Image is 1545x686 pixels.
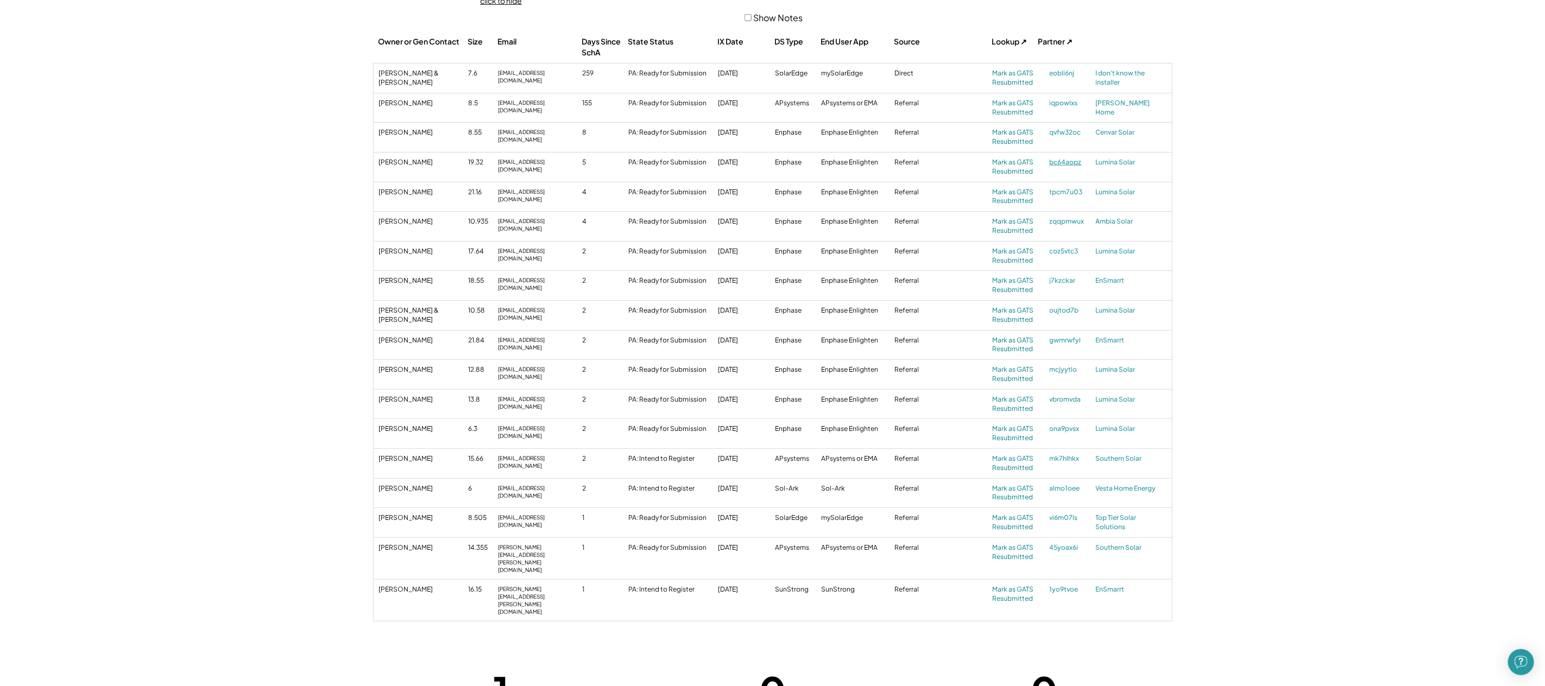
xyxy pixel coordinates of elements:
[629,454,716,463] div: PA: Intend to Register
[718,513,773,523] div: [DATE]
[468,36,495,47] div: Size
[498,36,579,47] div: Email
[583,276,626,285] div: 2
[379,424,466,434] div: [PERSON_NAME]
[718,158,773,167] div: [DATE]
[379,454,466,463] div: [PERSON_NAME]
[822,585,892,594] div: SunStrong
[775,424,819,434] div: Enphase
[1050,454,1093,463] a: mk7hlhkx
[993,395,1047,414] div: Mark as GATS Resubmitted
[469,158,496,167] div: 19.32
[469,247,496,256] div: 17.64
[775,365,819,374] div: Enphase
[992,36,1036,47] div: Lookup ↗
[895,585,933,594] div: Referral
[993,585,1047,604] div: Mark as GATS Resubmitted
[993,276,1047,295] div: Mark as GATS Resubmitted
[718,365,773,374] div: [DATE]
[993,336,1047,354] div: Mark as GATS Resubmitted
[1096,128,1166,137] a: Cenvar Solar
[629,188,716,197] div: PA: Ready for Submission
[1050,424,1093,434] a: ona9pvsx
[469,217,496,226] div: 10.935
[469,424,496,434] div: 6.3
[993,306,1047,325] div: Mark as GATS Resubmitted
[895,217,933,226] div: Referral
[583,128,626,137] div: 8
[822,395,892,404] div: Enphase Enlighten
[775,128,819,137] div: Enphase
[718,484,773,493] div: [DATE]
[1050,158,1093,167] a: bc64aopz
[499,128,580,143] div: [EMAIL_ADDRESS][DOMAIN_NAME]
[895,336,933,345] div: Referral
[469,188,496,197] div: 21.16
[775,513,819,523] div: SolarEdge
[583,395,626,404] div: 2
[822,158,892,167] div: Enphase Enlighten
[718,336,773,345] div: [DATE]
[1096,454,1166,463] a: Southern Solar
[583,543,626,552] div: 1
[993,454,1047,473] div: Mark as GATS Resubmitted
[993,484,1047,503] div: Mark as GATS Resubmitted
[499,424,580,440] div: [EMAIL_ADDRESS][DOMAIN_NAME]
[379,543,466,552] div: [PERSON_NAME]
[1050,247,1093,256] a: coz5vtc3
[583,585,626,594] div: 1
[822,513,892,523] div: mySolarEdge
[1096,99,1166,117] a: [PERSON_NAME] Home
[822,247,892,256] div: Enphase Enlighten
[894,36,932,47] div: Source
[993,188,1047,206] div: Mark as GATS Resubmitted
[1096,69,1166,87] a: I don't know the installer
[469,484,496,493] div: 6
[1050,365,1093,374] a: mcjyytlo
[469,513,496,523] div: 8.505
[1096,585,1166,594] a: EnSmarrt
[583,69,626,78] div: 259
[583,306,626,315] div: 2
[1096,513,1166,532] a: Top Tier Solar Solutions
[1050,306,1093,315] a: oujtod7b
[469,69,496,78] div: 7.6
[718,306,773,315] div: [DATE]
[895,424,933,434] div: Referral
[775,247,819,256] div: Enphase
[379,99,466,108] div: [PERSON_NAME]
[718,36,772,47] div: IX Date
[379,585,466,594] div: [PERSON_NAME]
[895,188,933,197] div: Referral
[775,336,819,345] div: Enphase
[1096,365,1166,374] a: Lumina Solar
[1096,276,1166,285] a: EnSmarrt
[583,365,626,374] div: 2
[718,454,773,463] div: [DATE]
[1050,128,1093,137] a: qvfw32oc
[583,247,626,256] div: 2
[822,336,892,345] div: Enphase Enlighten
[1050,99,1093,108] a: iqpowlxs
[1096,395,1166,404] a: Lumina Solar
[822,365,892,374] div: Enphase Enlighten
[718,276,773,285] div: [DATE]
[822,306,892,315] div: Enphase Enlighten
[583,336,626,345] div: 2
[895,247,933,256] div: Referral
[469,336,496,345] div: 21.84
[718,585,773,594] div: [DATE]
[993,217,1047,236] div: Mark as GATS Resubmitted
[822,276,892,285] div: Enphase Enlighten
[499,247,580,262] div: [EMAIL_ADDRESS][DOMAIN_NAME]
[753,12,803,23] label: Show Notes
[822,217,892,226] div: Enphase Enlighten
[629,158,716,167] div: PA: Ready for Submission
[718,128,773,137] div: [DATE]
[1096,424,1166,434] a: Lumina Solar
[379,513,466,523] div: [PERSON_NAME]
[499,158,580,173] div: [EMAIL_ADDRESS][DOMAIN_NAME]
[775,276,819,285] div: Enphase
[379,336,466,345] div: [PERSON_NAME]
[822,543,892,552] div: APsystems or EMA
